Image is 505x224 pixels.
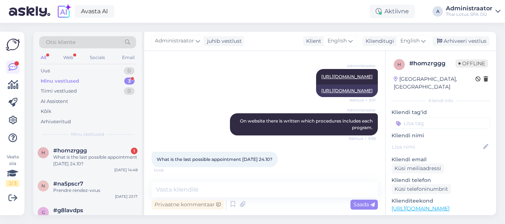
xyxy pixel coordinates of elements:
div: 1 [131,148,138,154]
div: Vaata siia [6,154,19,187]
input: Lisa tag [392,118,490,129]
div: Tiimi vestlused [41,87,77,95]
p: Kliendi nimi [392,132,490,139]
img: explore-ai [56,4,72,19]
span: Administraator [347,63,376,69]
div: Thai Lotus SPA OÜ [446,11,492,17]
div: Socials [88,53,106,62]
div: Klient [303,37,321,45]
p: Klienditeekond [392,197,490,205]
div: A [433,6,443,17]
div: All [39,53,48,62]
div: juhib vestlust [204,37,242,45]
span: Otsi kliente [46,38,75,46]
span: n [41,183,45,189]
div: Arhiveeritud [41,118,71,125]
div: [GEOGRAPHIC_DATA], [GEOGRAPHIC_DATA] [394,75,475,91]
div: 2 / 3 [6,180,19,187]
span: #homzrggg [53,147,87,154]
div: # homzrggg [409,59,455,68]
div: Arhiveeri vestlus [433,36,489,46]
div: Küsi telefoninumbrit [392,184,451,194]
div: Kõik [41,108,51,115]
div: Klienditugi [363,37,394,45]
span: 14:48 [154,168,182,173]
a: AdministraatorThai Lotus SPA OÜ [446,6,501,17]
div: Email [121,53,136,62]
a: [URL][DOMAIN_NAME] [321,88,373,93]
span: h [41,150,45,155]
div: AI Assistent [41,98,68,105]
span: Nähtud ✓ 9:38 [348,136,376,141]
span: English [400,37,420,45]
p: Kliendi telefon [392,176,490,184]
div: Web [62,53,75,62]
span: h [397,62,401,67]
div: Privaatne kommentaar [152,200,224,210]
p: Vaata edasi ... [392,215,490,221]
div: Minu vestlused [41,77,79,85]
div: Administraator [446,6,492,11]
span: Administraator [155,37,194,45]
div: Kliendi info [392,97,490,104]
div: Küsi meiliaadressi [392,163,444,173]
div: [DATE] 23:17 [115,194,138,199]
input: Lisa nimi [392,143,482,151]
div: Uus [41,67,50,75]
p: Kliendi tag'id [392,108,490,116]
a: Avasta AI [75,5,114,18]
a: [URL][DOMAIN_NAME] [392,205,450,212]
span: Administraator [347,107,376,113]
div: 0 [124,67,135,75]
div: Aktiivne [370,5,415,18]
span: On website there is written which procedures includes each program. [240,118,374,130]
div: [DATE] 14:48 [114,167,138,173]
div: Suurepärane! Kohtumiseni! [53,214,138,220]
img: Askly Logo [6,38,20,52]
span: Saada [353,201,375,208]
span: Nähtud ✓ 9:31 [348,97,376,103]
a: [URL][DOMAIN_NAME] [321,74,373,79]
span: Minu vestlused [71,131,104,138]
div: 3 [124,77,135,85]
span: What is the last possible appointment [DATE] 24.10? [157,156,272,162]
p: Kliendi email [392,156,490,163]
span: g [42,210,45,215]
div: What is the last possible appointment [DATE] 24.10? [53,154,138,167]
span: #g8lavdps [53,207,83,214]
span: English [328,37,347,45]
div: 0 [124,87,135,95]
span: Offline [455,59,488,68]
span: #na5pscr7 [53,180,83,187]
div: Prendre rendez-vous [53,187,138,194]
